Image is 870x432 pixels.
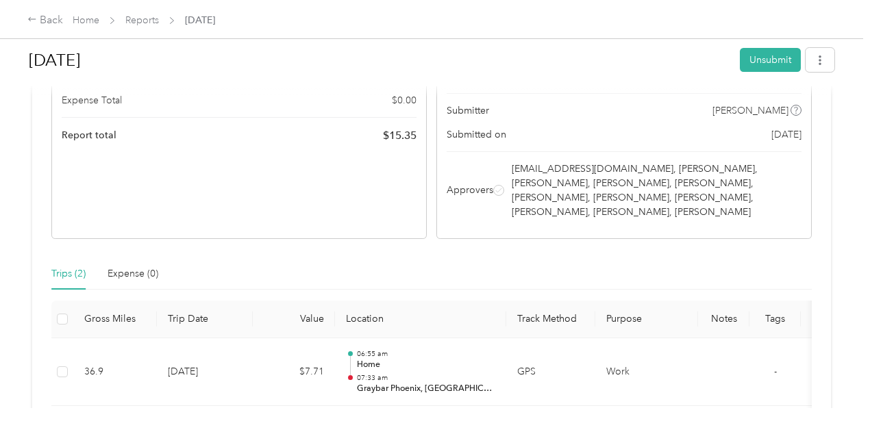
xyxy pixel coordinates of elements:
[595,338,698,407] td: Work
[383,127,417,144] span: $ 15.35
[749,301,801,338] th: Tags
[125,14,159,26] a: Reports
[774,366,777,377] span: -
[793,355,870,432] iframe: Everlance-gr Chat Button Frame
[506,301,595,338] th: Track Method
[357,359,495,371] p: Home
[73,338,157,407] td: 36.9
[447,103,489,118] span: Submitter
[357,349,495,359] p: 06:55 am
[595,301,698,338] th: Purpose
[253,301,335,338] th: Value
[185,13,215,27] span: [DATE]
[698,301,749,338] th: Notes
[512,162,799,219] span: [EMAIL_ADDRESS][DOMAIN_NAME], [PERSON_NAME], [PERSON_NAME], [PERSON_NAME], [PERSON_NAME], [PERSON...
[712,103,788,118] span: [PERSON_NAME]
[27,12,63,29] div: Back
[771,127,801,142] span: [DATE]
[73,301,157,338] th: Gross Miles
[447,183,493,197] span: Approvers
[62,128,116,142] span: Report total
[335,301,506,338] th: Location
[29,44,730,77] h1: Aug 2025
[357,373,495,383] p: 07:33 am
[392,93,417,107] span: $ 0.00
[73,14,99,26] a: Home
[447,127,506,142] span: Submitted on
[357,383,495,395] p: Graybar Phoenix, [GEOGRAPHIC_DATA]
[108,266,158,281] div: Expense (0)
[51,266,86,281] div: Trips (2)
[253,338,335,407] td: $7.71
[157,338,253,407] td: [DATE]
[157,301,253,338] th: Trip Date
[62,93,122,107] span: Expense Total
[740,48,801,72] button: Unsubmit
[506,338,595,407] td: GPS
